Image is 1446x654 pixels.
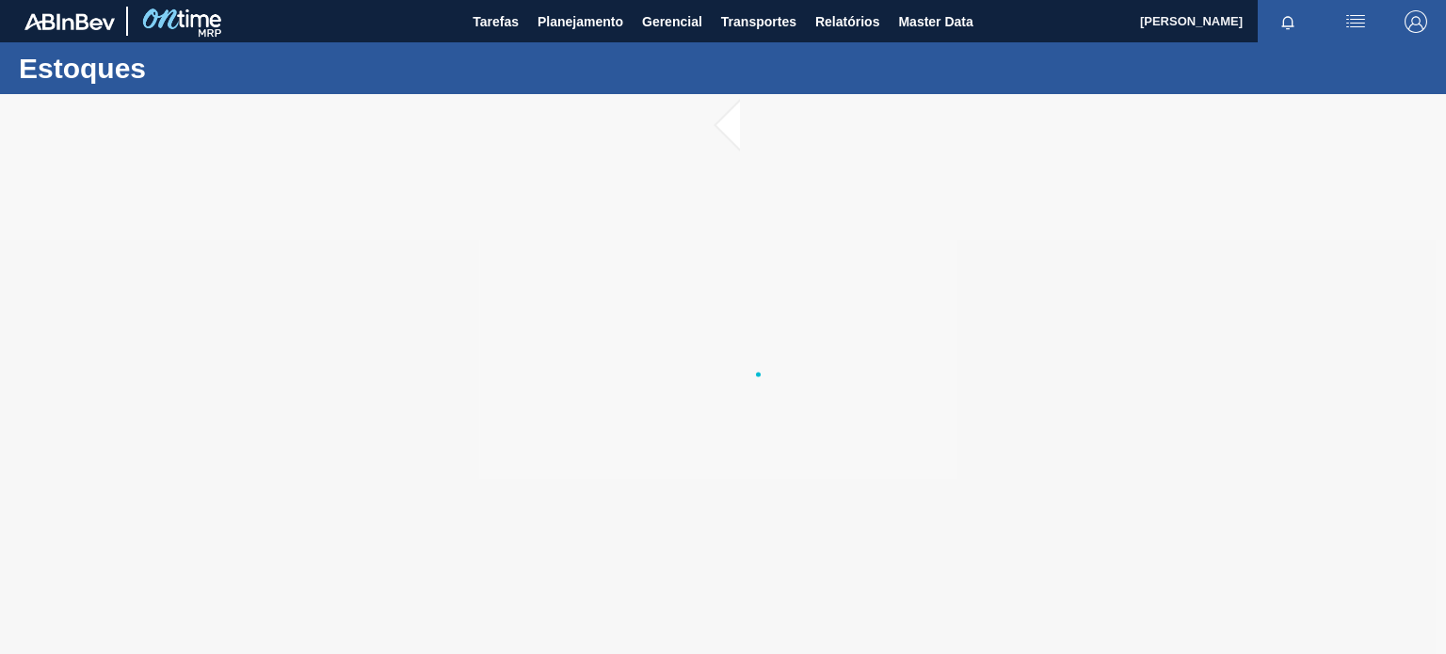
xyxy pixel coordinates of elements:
[19,57,353,79] h1: Estoques
[898,10,972,33] span: Master Data
[538,10,623,33] span: Planejamento
[1405,10,1427,33] img: Logout
[815,10,879,33] span: Relatórios
[473,10,519,33] span: Tarefas
[24,13,115,30] img: TNhmsLtSVTkK8tSr43FrP2fwEKptu5GPRR3wAAAABJRU5ErkJggg==
[1344,10,1367,33] img: userActions
[1258,8,1318,35] button: Notificações
[642,10,702,33] span: Gerencial
[721,10,796,33] span: Transportes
